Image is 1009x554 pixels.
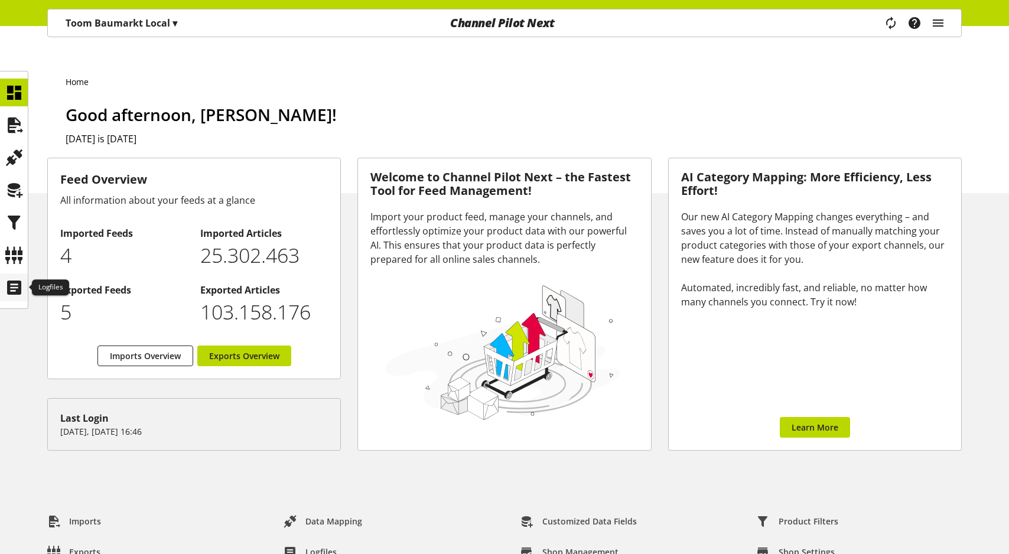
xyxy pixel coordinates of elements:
[60,283,188,297] h2: Exported Feeds
[792,421,838,434] span: Learn More
[274,511,372,532] a: Data Mapping
[747,511,848,532] a: Product Filters
[779,515,838,527] span: Product Filters
[209,350,279,362] span: Exports Overview
[66,132,962,146] h2: [DATE] is [DATE]
[97,346,193,366] a: Imports Overview
[197,346,291,366] a: Exports Overview
[69,515,101,527] span: Imports
[780,417,850,438] a: Learn More
[38,511,110,532] a: Imports
[60,171,328,188] h3: Feed Overview
[60,226,188,240] h2: Imported Feeds
[60,297,188,327] p: 5
[511,511,646,532] a: Customized Data Fields
[305,515,362,527] span: Data Mapping
[66,16,177,30] p: Toom Baumarkt Local
[32,279,69,296] div: Logfiles
[200,226,328,240] h2: Imported Articles
[110,350,181,362] span: Imports Overview
[542,515,637,527] span: Customized Data Fields
[60,425,328,438] p: [DATE], [DATE] 16:46
[200,240,328,271] p: 25302463
[382,281,623,423] img: 78e1b9dcff1e8392d83655fcfc870417.svg
[60,240,188,271] p: 4
[370,171,638,197] h3: Welcome to Channel Pilot Next – the Fastest Tool for Feed Management!
[60,411,328,425] div: Last Login
[172,17,177,30] span: ▾
[681,210,949,309] div: Our new AI Category Mapping changes everything – and saves you a lot of time. Instead of manually...
[681,171,949,197] h3: AI Category Mapping: More Efficiency, Less Effort!
[60,193,328,207] div: All information about your feeds at a glance
[200,297,328,327] p: 103158176
[370,210,638,266] div: Import your product feed, manage your channels, and effortlessly optimize your product data with ...
[66,103,337,126] span: Good afternoon, [PERSON_NAME]!
[47,9,962,37] nav: main navigation
[200,283,328,297] h2: Exported Articles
